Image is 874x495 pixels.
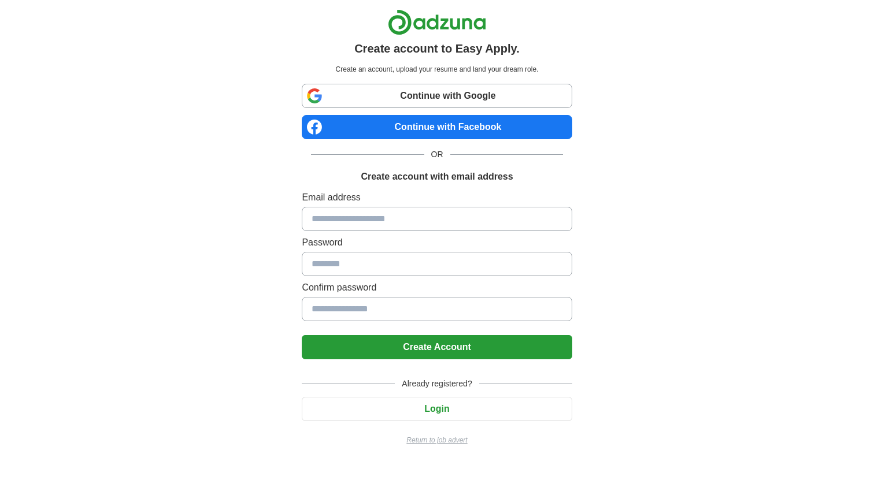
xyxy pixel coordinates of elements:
[304,64,569,75] p: Create an account, upload your resume and land your dream role.
[395,378,479,390] span: Already registered?
[302,191,572,204] label: Email address
[302,335,572,359] button: Create Account
[302,281,572,295] label: Confirm password
[388,9,486,35] img: Adzuna logo
[302,84,572,108] a: Continue with Google
[361,170,513,184] h1: Create account with email address
[302,236,572,250] label: Password
[354,40,520,57] h1: Create account to Easy Apply.
[424,148,450,161] span: OR
[302,435,572,445] a: Return to job advert
[302,397,572,421] button: Login
[302,404,572,414] a: Login
[302,115,572,139] a: Continue with Facebook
